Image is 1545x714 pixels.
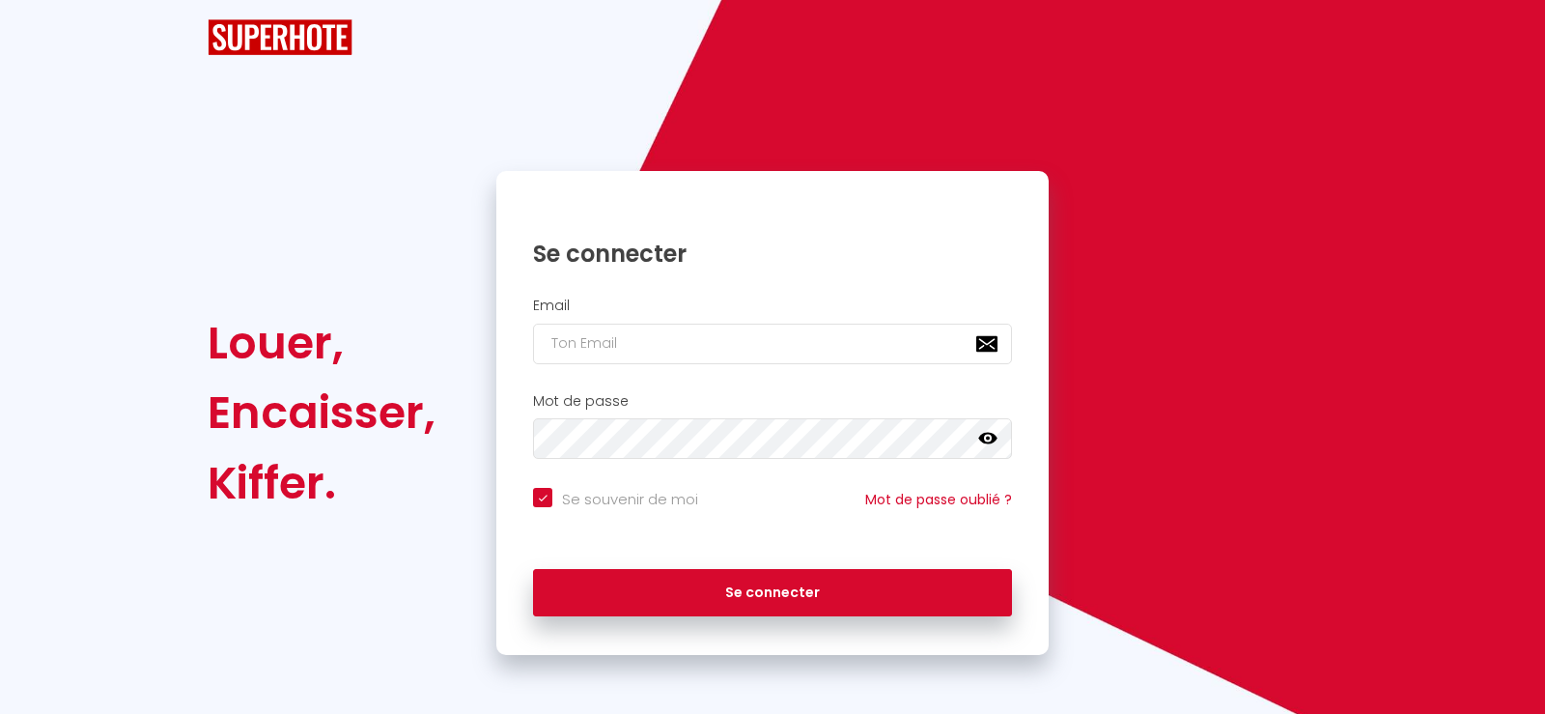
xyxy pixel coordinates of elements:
[533,239,1012,269] h1: Se connecter
[208,19,352,55] img: SuperHote logo
[533,298,1012,314] h2: Email
[533,393,1012,410] h2: Mot de passe
[208,308,435,378] div: Louer,
[533,324,1012,364] input: Ton Email
[208,448,435,518] div: Kiffer.
[208,378,435,447] div: Encaisser,
[865,490,1012,509] a: Mot de passe oublié ?
[533,569,1012,617] button: Se connecter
